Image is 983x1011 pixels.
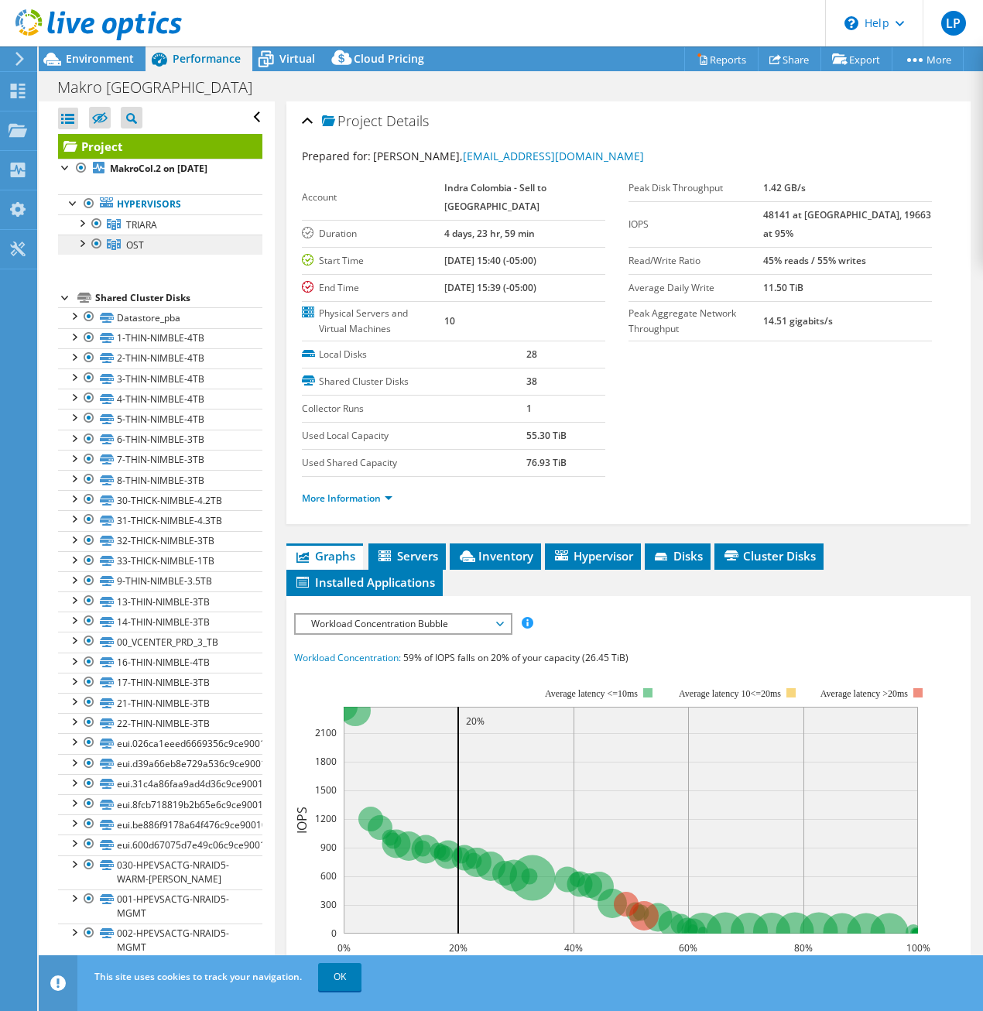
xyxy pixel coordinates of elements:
a: Project [58,134,262,159]
span: Cluster Disks [722,548,816,564]
label: IOPS [629,217,763,232]
a: Share [758,47,821,71]
span: TRIARA [126,218,157,231]
b: Indra Colombia - Sell to [GEOGRAPHIC_DATA] [444,181,546,213]
label: Read/Write Ratio [629,253,763,269]
span: LP [941,11,966,36]
tspan: Average latency 10<=20ms [679,688,781,699]
a: 3-THIN-NIMBLE-4TB [58,368,262,389]
span: Virtual [279,51,315,66]
a: eui.8fcb718819b2b65e6c9ce900102b42ad [58,794,262,814]
span: Cloud Pricing [354,51,424,66]
span: Environment [66,51,134,66]
div: Shared Cluster Disks [95,289,262,307]
b: 48141 at [GEOGRAPHIC_DATA], 19663 at 95% [763,208,931,240]
a: 32-THICK-NIMBLE-3TB [58,531,262,551]
a: 5-THIN-NIMBLE-4TB [58,409,262,429]
span: [PERSON_NAME], [373,149,644,163]
b: MakroCol.2 on [DATE] [110,162,207,175]
span: OST [126,238,144,252]
a: 4-THIN-NIMBLE-4TB [58,389,262,409]
a: eui.be886f9178a64f476c9ce900102b42ad [58,814,262,835]
a: 001-HPEVSACTG-NRAID5-MGMT [58,889,262,924]
b: [DATE] 15:40 (-05:00) [444,254,536,267]
svg: \n [844,16,858,30]
b: 14.51 gigabits/s [763,314,833,327]
text: 0 [331,927,337,940]
b: 28 [526,348,537,361]
a: 13-THIN-NIMBLE-3TB [58,591,262,612]
text: 1500 [315,783,337,797]
a: eui.d39a66eb8e729a536c9ce900102b42ad [58,754,262,774]
a: 00_VCENTER_PRD_3_TB [58,632,262,652]
text: 0% [337,941,351,954]
span: Servers [376,548,438,564]
label: Peak Aggregate Network Throughput [629,306,763,337]
a: 17-THIN-NIMBLE-3TB [58,673,262,693]
label: Prepared for: [302,149,371,163]
label: Average Daily Write [629,280,763,296]
text: Average latency >20ms [820,688,908,699]
label: Collector Runs [302,401,526,416]
a: 002-HPEVSACTG-NRAID5-MGMT [58,924,262,958]
span: Hypervisor [553,548,633,564]
a: 030-HPEVSACTG-NRAID5-WARM-[PERSON_NAME] [58,855,262,889]
span: Graphs [294,548,355,564]
a: 31-THICK-NIMBLE-4.3TB [58,510,262,530]
span: Disks [652,548,703,564]
a: MakroCol.2 on [DATE] [58,159,262,179]
a: OK [318,963,361,991]
b: 38 [526,375,537,388]
label: Physical Servers and Virtual Machines [302,306,444,337]
text: 20% [466,715,485,728]
b: 76.93 TiB [526,456,567,469]
b: 45% reads / 55% writes [763,254,866,267]
a: 9-THIN-NIMBLE-3.5TB [58,571,262,591]
b: 4 days, 23 hr, 59 min [444,227,535,240]
a: eui.31c4a86faa9ad4d36c9ce900102b42ad [58,774,262,794]
h1: Makro [GEOGRAPHIC_DATA] [50,79,276,96]
text: 60% [679,941,697,954]
label: Used Local Capacity [302,428,526,444]
a: eui.026ca1eeed6669356c9ce900102b42ad [58,733,262,753]
text: 600 [320,869,337,882]
a: OST [58,235,262,255]
a: TRIARA [58,214,262,235]
label: Shared Cluster Disks [302,374,526,389]
text: 1800 [315,755,337,768]
a: Reports [684,47,759,71]
b: 10 [444,314,455,327]
text: IOPS [293,807,310,834]
b: 55.30 TiB [526,429,567,442]
a: 6-THIN-NIMBLE-3TB [58,430,262,450]
text: 2100 [315,726,337,739]
a: Hypervisors [58,194,262,214]
a: 1-THIN-NIMBLE-4TB [58,328,262,348]
text: 900 [320,841,337,854]
span: 59% of IOPS falls on 20% of your capacity (26.45 TiB) [403,651,629,664]
a: Datastore_pba [58,307,262,327]
label: Used Shared Capacity [302,455,526,471]
span: Project [322,114,382,129]
a: 7-THIN-NIMBLE-3TB [58,450,262,470]
span: Performance [173,51,241,66]
text: 300 [320,898,337,911]
b: 1 [526,402,532,415]
text: 40% [564,941,583,954]
text: 80% [794,941,813,954]
span: Workload Concentration: [294,651,401,664]
a: 21-THIN-NIMBLE-3TB [58,693,262,713]
span: Inventory [457,548,533,564]
b: [DATE] 15:39 (-05:00) [444,281,536,294]
a: eui.600d67075d7e49c06c9ce900102b42ad [58,835,262,855]
a: 22-THIN-NIMBLE-3TB [58,713,262,733]
tspan: Average latency <=10ms [545,688,638,699]
label: Local Disks [302,347,526,362]
label: Duration [302,226,444,242]
span: Workload Concentration Bubble [303,615,502,633]
text: 1200 [315,812,337,825]
a: 14-THIN-NIMBLE-3TB [58,612,262,632]
a: [EMAIL_ADDRESS][DOMAIN_NAME] [463,149,644,163]
text: 100% [906,941,930,954]
label: Account [302,190,444,205]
